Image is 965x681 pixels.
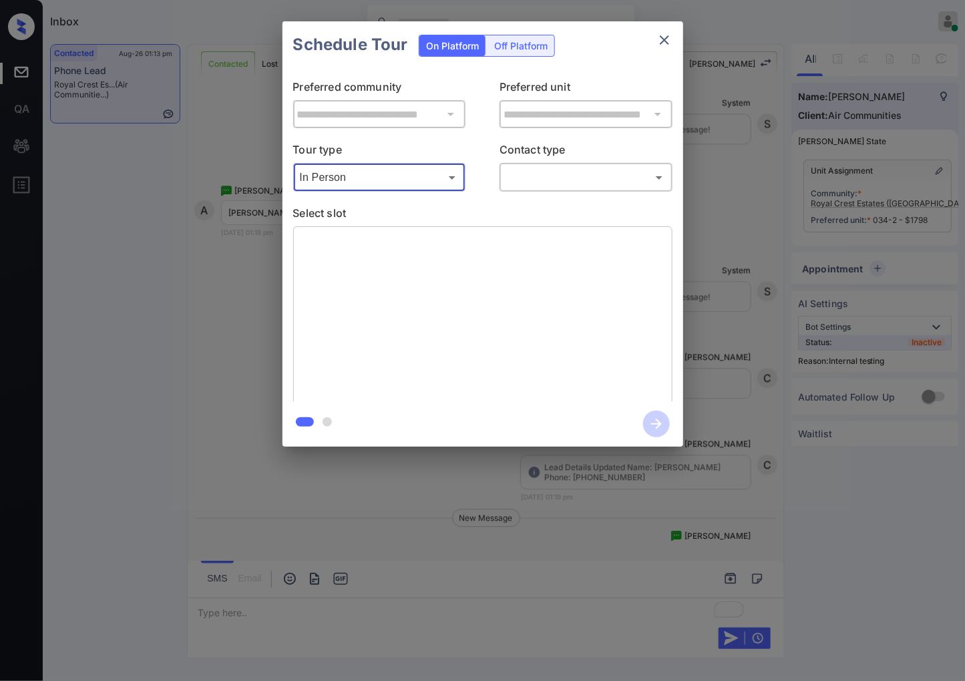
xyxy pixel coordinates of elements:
h2: Schedule Tour [282,21,419,68]
p: Select slot [293,205,672,226]
p: Contact type [500,142,672,163]
img: loaderv1.7921fd1ed0a854f04152.gif [404,237,561,394]
p: Preferred unit [500,79,672,100]
button: close [651,27,678,53]
button: btn-next [635,407,678,441]
p: Preferred community [293,79,466,100]
div: Off Platform [488,35,554,56]
p: Tour type [293,142,466,163]
div: In Person [297,166,463,188]
div: On Platform [419,35,486,56]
